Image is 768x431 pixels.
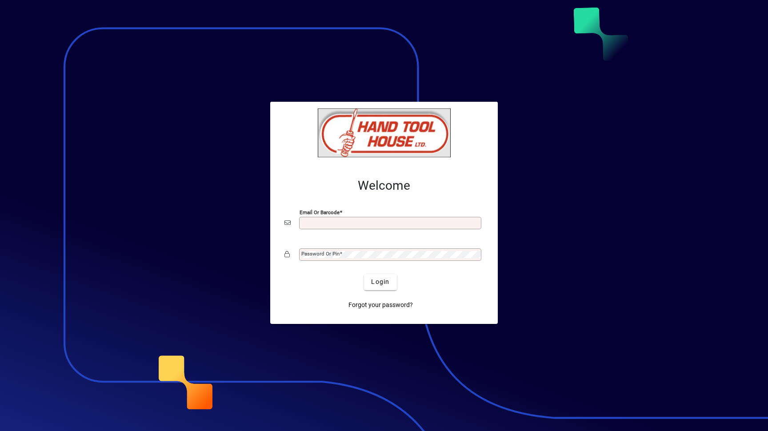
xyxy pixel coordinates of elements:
mat-label: Email or Barcode [300,209,340,215]
a: Forgot your password? [345,297,416,313]
span: Login [371,277,389,287]
span: Forgot your password? [348,300,413,310]
button: Login [364,274,396,290]
h2: Welcome [284,178,484,193]
mat-label: Password or Pin [301,251,340,257]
